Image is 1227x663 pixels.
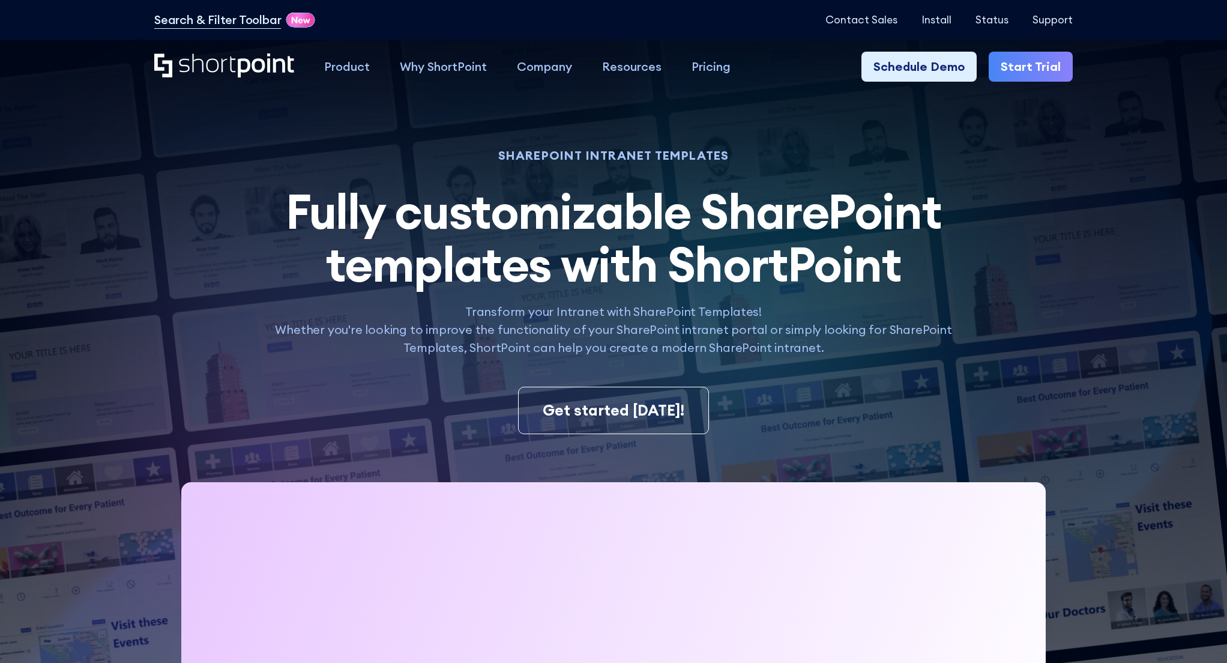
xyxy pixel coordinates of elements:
a: Product [309,52,385,82]
a: Get started [DATE]! [518,387,709,435]
span: Fully customizable SharePoint templates with ShortPoint [286,181,942,294]
a: Resources [587,52,677,82]
div: Product [324,58,370,76]
a: Pricing [677,52,746,82]
div: Pricing [692,58,731,76]
a: Why ShortPoint [385,52,502,82]
a: Support [1033,14,1073,26]
a: Install [921,14,951,26]
div: Company [517,58,572,76]
a: Search & Filter Toolbar [154,11,281,29]
a: Start Trial [989,52,1073,82]
p: Transform your Intranet with SharePoint Templates! Whether you're looking to improve the function... [262,303,965,357]
a: Status [975,14,1008,26]
a: Contact Sales [825,14,897,26]
div: Why ShortPoint [400,58,487,76]
div: Resources [602,58,662,76]
h1: SHAREPOINT INTRANET TEMPLATES [262,150,965,161]
a: Company [502,52,587,82]
a: Schedule Demo [861,52,977,82]
a: Home [154,53,294,79]
div: Get started [DATE]! [543,399,684,422]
